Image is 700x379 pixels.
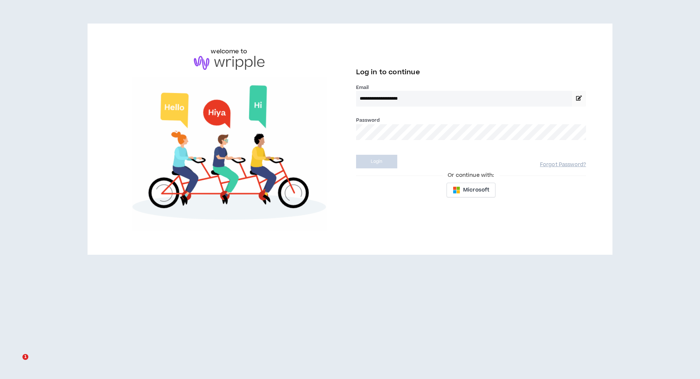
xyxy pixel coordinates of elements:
[356,68,420,77] span: Log in to continue
[463,186,489,194] span: Microsoft
[356,84,586,91] label: Email
[211,47,247,56] h6: welcome to
[447,183,495,197] button: Microsoft
[114,77,344,231] img: Welcome to Wripple
[7,354,25,372] iframe: Intercom live chat
[356,117,380,124] label: Password
[443,171,499,179] span: Or continue with:
[356,155,397,168] button: Login
[22,354,28,360] span: 1
[540,161,586,168] a: Forgot Password?
[194,56,264,70] img: logo-brand.png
